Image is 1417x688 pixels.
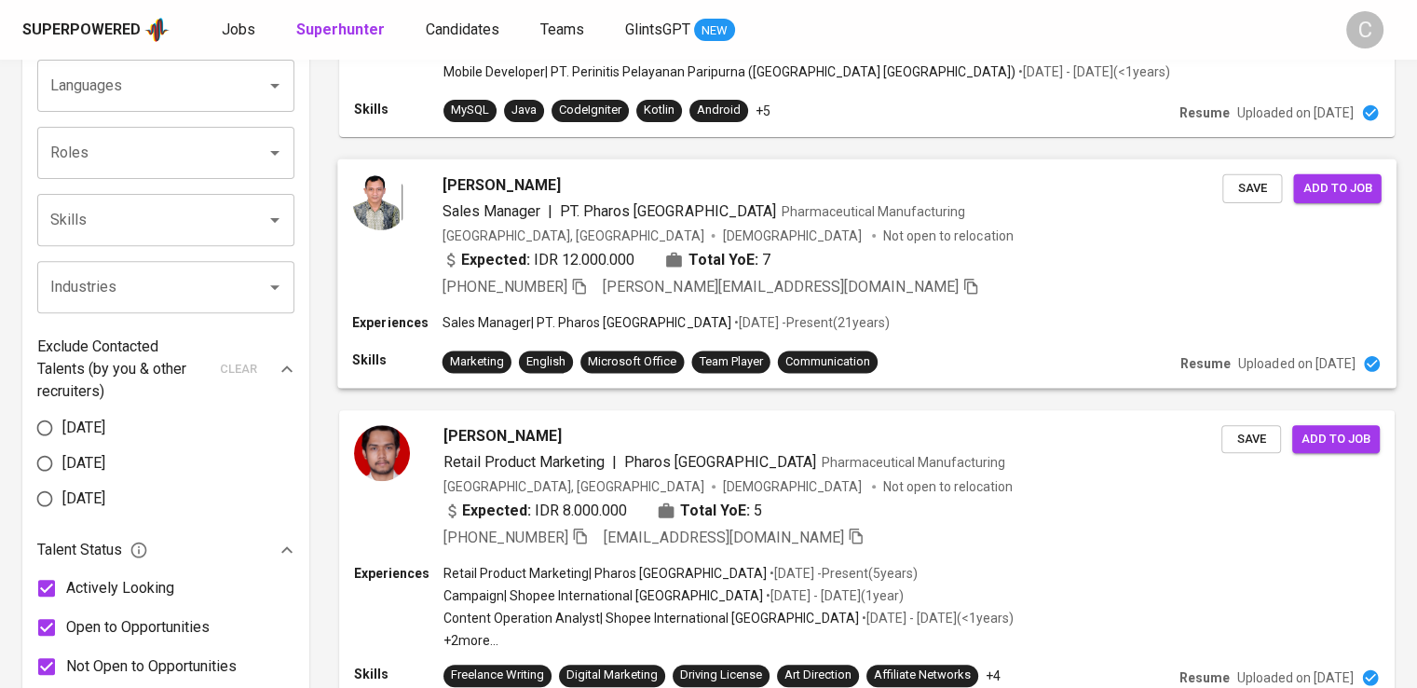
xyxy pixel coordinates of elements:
[644,102,674,119] div: Kotlin
[262,274,288,300] button: Open
[62,488,105,510] span: [DATE]
[339,159,1395,388] a: [PERSON_NAME]Sales Manager|PT. Pharos [GEOGRAPHIC_DATA]Pharmaceutical Manufacturing[GEOGRAPHIC_DA...
[511,102,537,119] div: Java
[66,655,237,678] span: Not Open to Opportunities
[462,500,531,522] b: Expected:
[1222,173,1282,202] button: Save
[443,586,763,605] p: Campaign | Shopee International [GEOGRAPHIC_DATA]
[443,500,627,522] div: IDR 8.000.000
[1180,354,1231,373] p: Resume
[694,21,735,40] span: NEW
[883,477,1013,496] p: Not open to relocation
[560,201,776,219] span: PT. Pharos [GEOGRAPHIC_DATA]
[625,21,690,38] span: GlintsGPT
[723,477,865,496] span: [DEMOGRAPHIC_DATA]
[451,102,489,119] div: MySQL
[443,201,540,219] span: Sales Manager
[296,21,385,38] b: Superhunter
[22,20,141,41] div: Superpowered
[144,16,170,44] img: app logo
[426,19,503,42] a: Candidates
[37,531,294,569] div: Talent Status
[443,226,704,244] div: [GEOGRAPHIC_DATA], [GEOGRAPHIC_DATA]
[443,173,561,196] span: [PERSON_NAME]
[262,140,288,166] button: Open
[352,313,442,332] p: Experiences
[625,19,735,42] a: GlintsGPT NEW
[559,102,621,119] div: CodeIgniter
[624,453,816,471] span: Pharos [GEOGRAPHIC_DATA]
[443,249,635,271] div: IDR 12.000.000
[767,564,918,583] p: • [DATE] - Present ( 5 years )
[588,353,676,371] div: Microsoft Office
[296,19,388,42] a: Superhunter
[262,73,288,99] button: Open
[1238,354,1355,373] p: Uploaded on [DATE]
[699,353,762,371] div: Team Player
[603,278,959,296] span: [PERSON_NAME][EMAIL_ADDRESS][DOMAIN_NAME]
[443,62,1015,81] p: Mobile Developer | PT. Perinitis Pelayanan Paripurna ([GEOGRAPHIC_DATA] [GEOGRAPHIC_DATA])
[1231,429,1272,450] span: Save
[762,249,770,271] span: 7
[443,477,704,496] div: [GEOGRAPHIC_DATA], [GEOGRAPHIC_DATA]
[604,529,844,546] span: [EMAIL_ADDRESS][DOMAIN_NAME]
[66,616,210,639] span: Open to Opportunities
[822,455,1005,470] span: Pharmaceutical Manufacturing
[785,353,870,371] div: Communication
[22,16,170,44] a: Superpoweredapp logo
[443,564,767,583] p: Retail Product Marketing | Pharos [GEOGRAPHIC_DATA]
[697,102,741,119] div: Android
[1292,425,1380,454] button: Add to job
[680,500,750,522] b: Total YoE:
[443,278,567,296] span: [PHONE_NUMBER]
[37,336,209,403] p: Exclude Contacted Talents (by you & other recruiters)
[262,207,288,233] button: Open
[354,564,443,583] p: Experiences
[352,351,442,369] p: Skills
[443,313,731,332] p: Sales Manager | PT. Pharos [GEOGRAPHIC_DATA]
[443,453,605,471] span: Retail Product Marketing
[986,667,1001,685] p: +4
[763,586,904,605] p: • [DATE] - [DATE] ( 1 year )
[461,249,530,271] b: Expected:
[526,353,565,371] div: English
[451,667,544,684] div: Freelance Writing
[443,631,1014,650] p: +2 more ...
[1221,425,1281,454] button: Save
[680,667,762,684] div: Driving License
[1293,173,1381,202] button: Add to job
[540,19,588,42] a: Teams
[1179,668,1230,687] p: Resume
[883,226,1013,244] p: Not open to relocation
[426,21,499,38] span: Candidates
[1237,103,1354,122] p: Uploaded on [DATE]
[1015,62,1170,81] p: • [DATE] - [DATE] ( <1 years )
[354,425,410,481] img: 1389d020ed02b96e2f0cb11539541fd5.jpg
[782,203,966,218] span: Pharmaceutical Manufacturing
[66,577,174,599] span: Actively Looking
[688,249,757,271] b: Total YoE:
[1237,668,1354,687] p: Uploaded on [DATE]
[1179,103,1230,122] p: Resume
[222,19,259,42] a: Jobs
[859,609,1014,627] p: • [DATE] - [DATE] ( <1 years )
[548,200,552,222] span: |
[723,226,865,244] span: [DEMOGRAPHIC_DATA]
[443,425,562,447] span: [PERSON_NAME]
[754,500,762,522] span: 5
[37,336,294,403] div: Exclude Contacted Talents (by you & other recruiters)clear
[62,417,105,439] span: [DATE]
[566,667,658,684] div: Digital Marketing
[222,21,255,38] span: Jobs
[354,665,443,683] p: Skills
[450,353,504,371] div: Marketing
[443,529,568,546] span: [PHONE_NUMBER]
[540,21,584,38] span: Teams
[443,609,859,627] p: Content Operation Analyst | Shopee International [GEOGRAPHIC_DATA]
[731,313,891,332] p: • [DATE] - Present ( 21 years )
[1301,429,1370,450] span: Add to job
[37,539,148,561] span: Talent Status
[612,451,617,474] span: |
[1346,11,1383,48] div: C
[354,100,443,118] p: Skills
